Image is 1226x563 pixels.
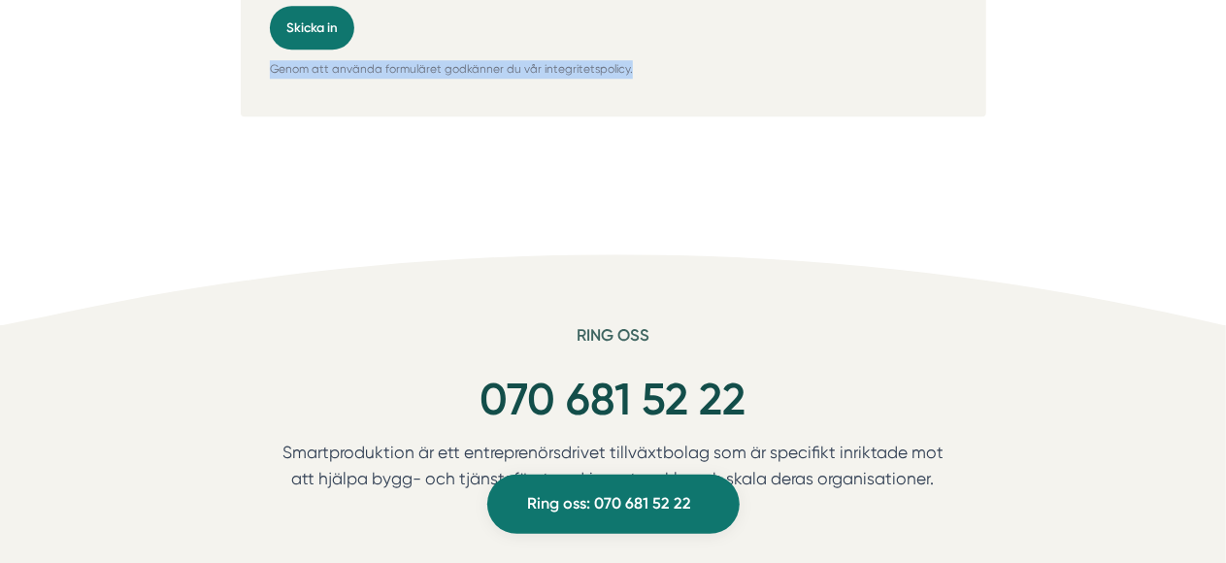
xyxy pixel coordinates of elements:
a: Ring oss: 070 681 52 22 [487,475,740,534]
button: Skicka in [270,6,354,50]
span: Ring oss: 070 681 52 22 [527,491,691,516]
h6: Ring oss [259,325,968,360]
p: Genom att använda formuläret godkänner du vår integritetspolicy. [270,60,956,79]
p: Smartproduktion är ett entreprenörsdrivet tillväxtbolag som är specifikt inriktade mot att hjälpa... [259,440,968,501]
a: 070 681 52 22 [480,373,746,426]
